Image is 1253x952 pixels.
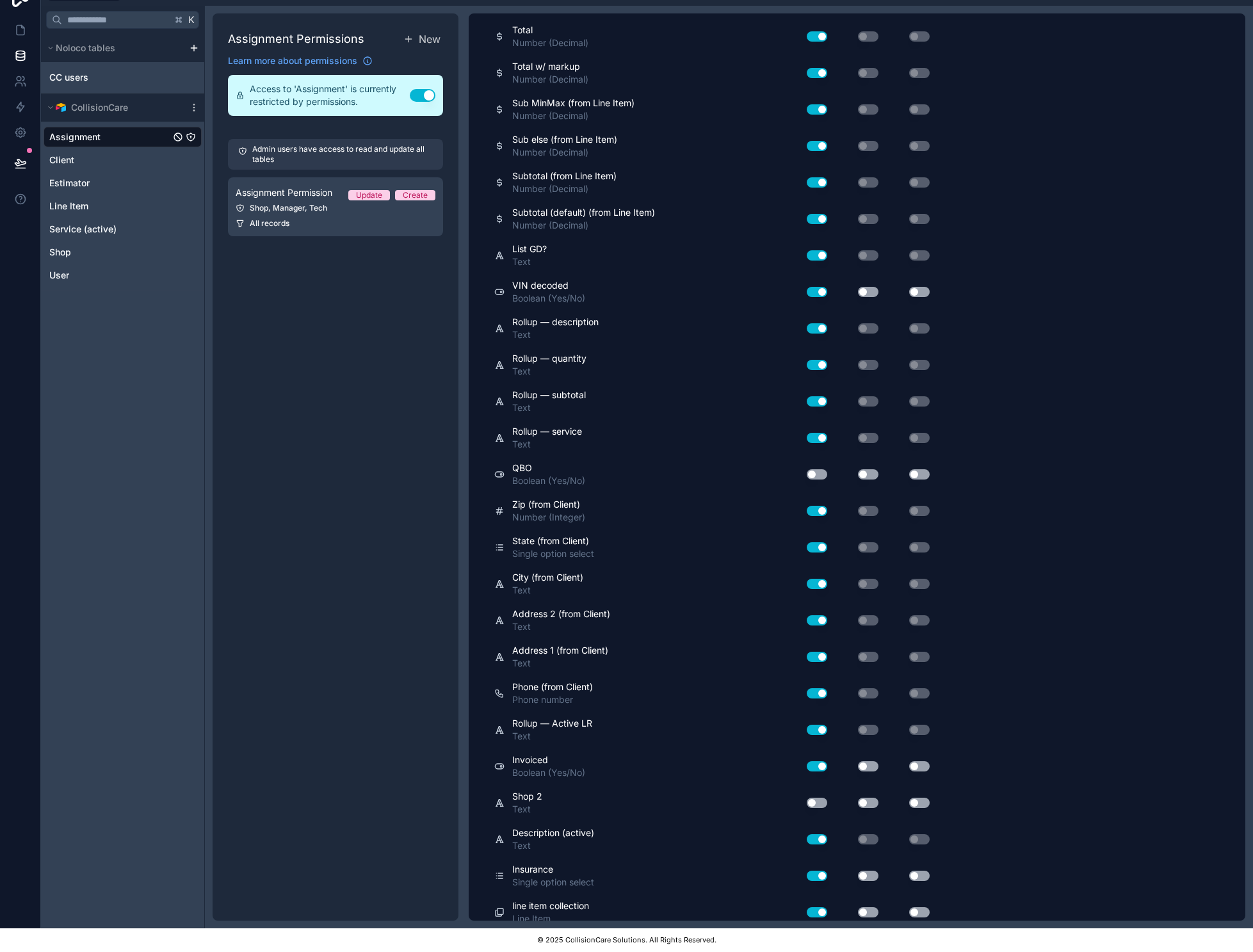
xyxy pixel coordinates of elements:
[512,803,542,816] span: Text
[512,206,655,219] span: Subtotal (default) (from Line Item)
[512,73,588,86] span: Number (Decimal)
[512,133,617,146] span: Sub else (from Line Item)
[401,29,443,49] button: New
[512,24,588,36] span: Total
[512,328,599,341] span: Text
[512,535,594,547] span: State (from Client)
[512,717,592,730] span: Rollup — Active LR
[228,30,364,48] h1: Assignment Permissions
[512,219,655,232] span: Number (Decimal)
[512,352,586,365] span: Rollup — quantity
[512,644,608,657] span: Address 1 (from Client)
[512,498,585,511] span: Zip (from Client)
[512,900,589,912] span: line item collection
[250,83,410,108] span: Access to 'Assignment' is currently restricted by permissions.
[512,316,599,328] span: Rollup — description
[512,462,585,474] span: QBO
[403,190,428,200] div: Create
[512,657,608,670] span: Text
[356,190,382,200] div: Update
[512,693,593,706] span: Phone number
[512,109,635,122] span: Number (Decimal)
[252,144,433,165] p: Admin users have access to read and update all tables
[512,365,586,378] span: Text
[512,766,585,779] span: Boolean (Yes/No)
[512,790,542,803] span: Shop 2
[512,425,582,438] span: Rollup — service
[512,474,585,487] span: Boolean (Yes/No)
[228,54,357,67] span: Learn more about permissions
[512,754,585,766] span: Invoiced
[512,146,617,159] span: Number (Decimal)
[512,97,635,109] span: Sub MinMax (from Line Item)
[512,182,617,195] span: Number (Decimal)
[512,389,586,401] span: Rollup — subtotal
[512,401,586,414] span: Text
[512,863,594,876] span: Insurance
[512,620,610,633] span: Text
[250,218,289,229] span: All records
[512,912,589,925] span: Line Item
[512,571,583,584] span: City (from Client)
[236,186,332,199] span: Assignment Permission
[187,15,196,24] span: K
[228,177,443,236] a: Assignment PermissionUpdateCreateShop, Manager, TechAll records
[512,243,547,255] span: List GD?
[512,438,582,451] span: Text
[512,608,610,620] span: Address 2 (from Client)
[228,54,373,67] a: Learn more about permissions
[512,292,585,305] span: Boolean (Yes/No)
[419,31,441,47] span: New
[512,279,585,292] span: VIN decoded
[512,827,594,839] span: Description (active)
[236,203,435,213] div: Shop, Manager, Tech
[512,511,585,524] span: Number (Integer)
[512,839,594,852] span: Text
[512,547,594,560] span: Single option select
[512,60,588,73] span: Total w/ markup
[512,730,592,743] span: Text
[512,170,617,182] span: Subtotal (from Line Item)
[512,36,588,49] span: Number (Decimal)
[512,876,594,889] span: Single option select
[512,255,547,268] span: Text
[512,584,583,597] span: Text
[512,681,593,693] span: Phone (from Client)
